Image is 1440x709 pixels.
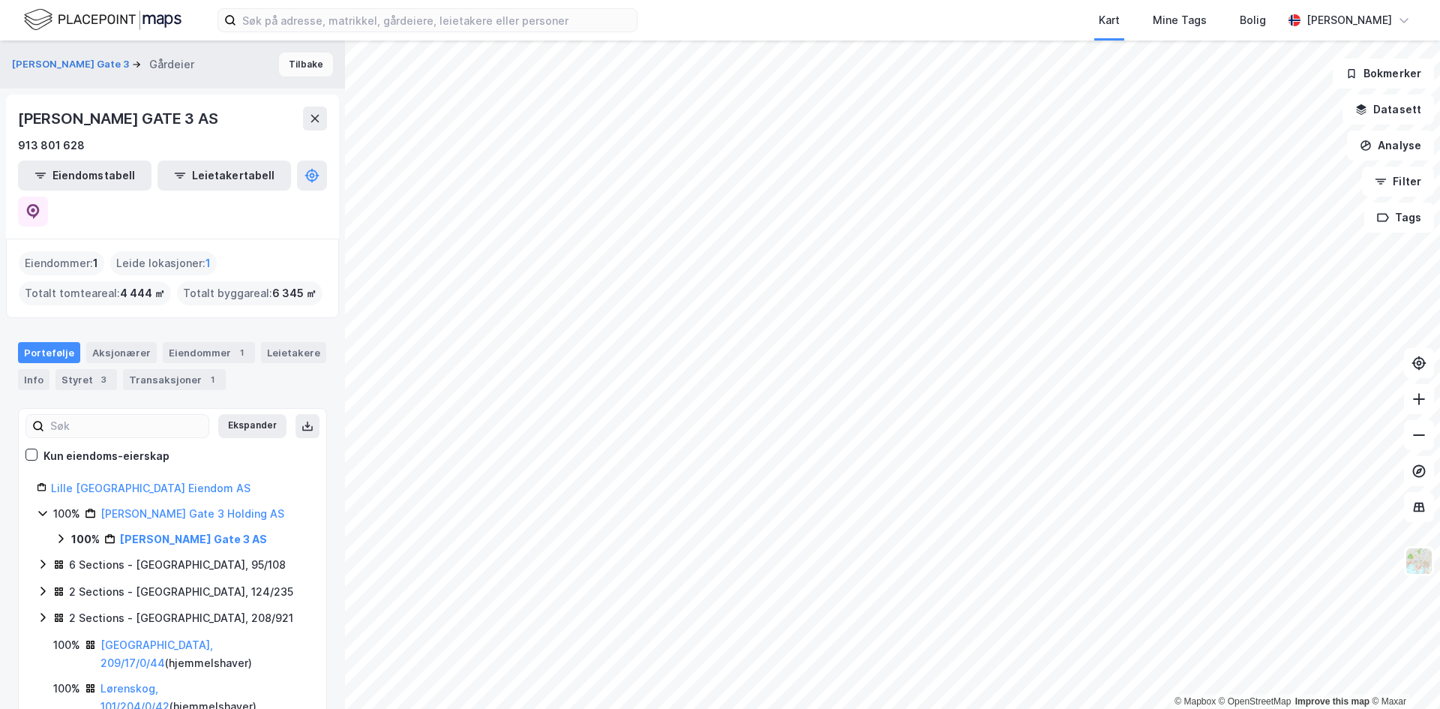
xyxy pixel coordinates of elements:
[12,57,132,72] button: [PERSON_NAME] Gate 3
[19,251,104,275] div: Eiendommer :
[1099,11,1120,29] div: Kart
[234,345,249,360] div: 1
[100,636,308,672] div: ( hjemmelshaver )
[44,415,208,437] input: Søk
[149,56,194,74] div: Gårdeier
[24,7,181,33] img: logo.f888ab2527a4732fd821a326f86c7f29.svg
[18,369,49,390] div: Info
[86,342,157,363] div: Aksjonærer
[163,342,255,363] div: Eiendommer
[1342,95,1434,125] button: Datasett
[218,414,286,438] button: Ekspander
[69,583,293,601] div: 2 Sections - [GEOGRAPHIC_DATA], 124/235
[1240,11,1266,29] div: Bolig
[96,372,111,387] div: 3
[18,107,220,131] div: [PERSON_NAME] GATE 3 AS
[53,636,80,654] div: 100%
[100,507,284,520] a: [PERSON_NAME] Gate 3 Holding AS
[120,533,267,545] a: [PERSON_NAME] Gate 3 AS
[71,530,100,548] div: 100%
[205,372,220,387] div: 1
[261,342,326,363] div: Leietakere
[51,482,250,494] a: Lille [GEOGRAPHIC_DATA] Eiendom AS
[100,638,213,669] a: [GEOGRAPHIC_DATA], 209/17/0/44
[53,680,80,698] div: 100%
[157,161,291,191] button: Leietakertabell
[123,369,226,390] div: Transaksjoner
[69,556,286,574] div: 6 Sections - [GEOGRAPHIC_DATA], 95/108
[55,369,117,390] div: Styret
[1306,11,1392,29] div: [PERSON_NAME]
[205,254,211,272] span: 1
[93,254,98,272] span: 1
[53,505,80,523] div: 100%
[19,281,171,305] div: Totalt tomteareal :
[1405,547,1433,575] img: Z
[110,251,217,275] div: Leide lokasjoner :
[1153,11,1207,29] div: Mine Tags
[177,281,322,305] div: Totalt byggareal :
[272,284,316,302] span: 6 345 ㎡
[236,9,637,32] input: Søk på adresse, matrikkel, gårdeiere, leietakere eller personer
[1365,637,1440,709] div: Kontrollprogram for chat
[43,447,169,465] div: Kun eiendoms-eierskap
[1364,203,1434,233] button: Tags
[1219,696,1291,707] a: OpenStreetMap
[18,137,85,155] div: 913 801 628
[1365,637,1440,709] iframe: Chat Widget
[69,609,293,627] div: 2 Sections - [GEOGRAPHIC_DATA], 208/921
[120,284,165,302] span: 4 444 ㎡
[1333,59,1434,89] button: Bokmerker
[1295,696,1369,707] a: Improve this map
[18,161,151,191] button: Eiendomstabell
[279,53,333,77] button: Tilbake
[1174,696,1216,707] a: Mapbox
[18,342,80,363] div: Portefølje
[1347,131,1434,161] button: Analyse
[1362,167,1434,197] button: Filter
